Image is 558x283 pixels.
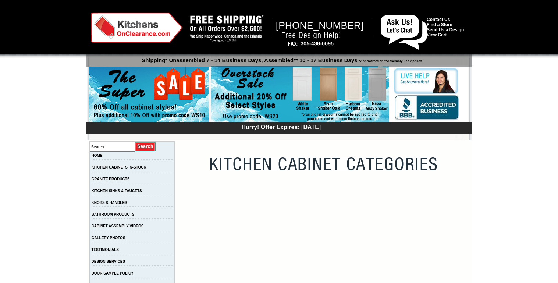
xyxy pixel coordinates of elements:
[427,32,447,38] a: View Cart
[92,271,134,275] a: DOOR SAMPLE POLICY
[92,201,127,205] a: KNOBS & HANDLES
[90,123,472,131] div: Hurry! Offer Expires: [DATE]
[91,13,183,43] img: Kitchens on Clearance Logo
[358,57,422,63] span: *Approximation **Assembly Fee Applies
[92,177,130,181] a: GRANITE PRODUCTS
[92,165,146,169] a: KITCHEN CABINETS IN-STOCK
[92,224,144,228] a: CABINET ASSEMBLY VIDEOS
[276,20,364,31] span: [PHONE_NUMBER]
[92,248,119,252] a: TESTIMONIALS
[92,189,142,193] a: KITCHEN SINKS & FAUCETS
[427,27,464,32] a: Send Us a Design
[427,22,452,27] a: Find a Store
[90,54,472,63] p: Shipping* Unassembled 7 - 14 Business Days, Assembled** 10 - 17 Business Days
[427,17,450,22] a: Contact Us
[92,236,125,240] a: GALLERY PHOTOS
[92,212,135,216] a: BATHROOM PRODUCTS
[92,259,125,263] a: DESIGN SERVICES
[92,153,103,158] a: HOME
[135,142,156,152] input: Submit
